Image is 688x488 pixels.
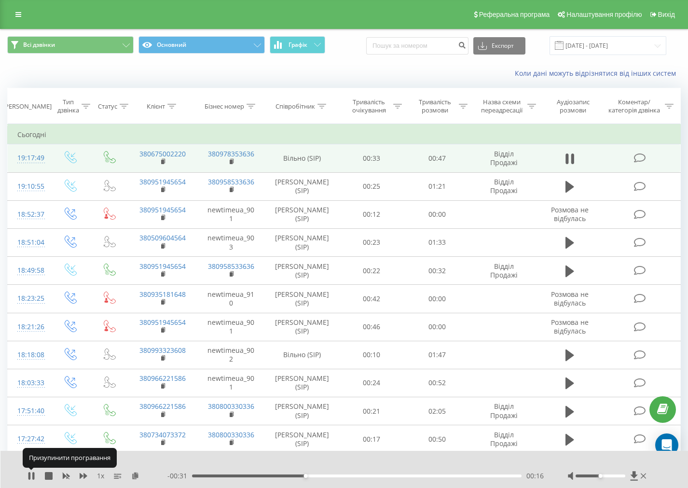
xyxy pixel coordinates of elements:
[97,471,104,481] span: 1 x
[339,285,404,313] td: 00:42
[339,228,404,256] td: 00:23
[339,397,404,425] td: 00:21
[404,200,470,228] td: 00:00
[551,290,589,307] span: Розмова не відбулась
[208,262,254,271] a: 380958533636
[658,11,675,18] span: Вихід
[265,257,339,285] td: [PERSON_NAME] (SIP)
[139,262,186,271] a: 380951945654
[17,430,40,448] div: 17:27:42
[205,102,244,111] div: Бізнес номер
[404,172,470,200] td: 01:21
[197,341,265,369] td: newtimeua_902
[208,177,254,186] a: 380958533636
[208,430,254,439] a: 380800330336
[8,125,681,144] td: Сьогодні
[404,285,470,313] td: 00:00
[479,98,525,114] div: Назва схеми переадресації
[138,36,265,54] button: Основний
[7,36,134,54] button: Всі дзвінки
[339,369,404,397] td: 00:24
[265,313,339,341] td: [PERSON_NAME] (SIP)
[470,172,538,200] td: Відділ Продажі
[147,102,165,111] div: Клієнт
[339,341,404,369] td: 00:10
[265,397,339,425] td: [PERSON_NAME] (SIP)
[265,341,339,369] td: Вільно (SIP)
[366,37,468,55] input: Пошук за номером
[598,474,602,478] div: Accessibility label
[404,369,470,397] td: 00:52
[23,448,117,467] div: Призупинити програвання
[265,172,339,200] td: [PERSON_NAME] (SIP)
[17,177,40,196] div: 19:10:55
[17,318,40,336] div: 18:21:26
[404,425,470,453] td: 00:50
[17,149,40,167] div: 19:17:49
[413,98,456,114] div: Тривалість розмови
[470,257,538,285] td: Відділ Продажі
[167,471,192,481] span: - 00:31
[265,285,339,313] td: [PERSON_NAME] (SIP)
[404,257,470,285] td: 00:32
[139,318,186,327] a: 380951945654
[57,98,79,114] div: Тип дзвінка
[139,346,186,355] a: 380993323608
[17,233,40,252] div: 18:51:04
[470,425,538,453] td: Відділ Продажі
[208,149,254,158] a: 380978353636
[17,374,40,392] div: 18:03:33
[470,144,538,172] td: Відділ Продажі
[339,172,404,200] td: 00:25
[139,149,186,158] a: 380675002220
[551,205,589,223] span: Розмова не відбулась
[139,402,186,411] a: 380966221586
[655,433,678,457] div: Open Intercom Messenger
[139,177,186,186] a: 380951945654
[551,318,589,335] span: Розмова не відбулась
[23,41,55,49] span: Всі дзвінки
[265,228,339,256] td: [PERSON_NAME] (SIP)
[515,69,681,78] a: Коли дані можуть відрізнятися вiд інших систем
[265,200,339,228] td: [PERSON_NAME] (SIP)
[347,98,391,114] div: Тривалість очікування
[470,397,538,425] td: Відділ Продажі
[404,144,470,172] td: 00:47
[404,397,470,425] td: 02:05
[265,425,339,453] td: [PERSON_NAME] (SIP)
[139,205,186,214] a: 380951945654
[139,290,186,299] a: 380935181648
[339,144,404,172] td: 00:33
[339,257,404,285] td: 00:22
[547,98,599,114] div: Аудіозапис розмови
[208,402,254,411] a: 380800330336
[197,369,265,397] td: newtimeua_901
[139,430,186,439] a: 380734073372
[404,341,470,369] td: 01:47
[3,102,52,111] div: [PERSON_NAME]
[606,98,662,114] div: Коментар/категорія дзвінка
[17,346,40,364] div: 18:18:08
[265,144,339,172] td: Вільно (SIP)
[289,42,307,48] span: Графік
[139,233,186,242] a: 380509604564
[270,36,325,54] button: Графік
[404,313,470,341] td: 00:00
[339,313,404,341] td: 00:46
[265,369,339,397] td: [PERSON_NAME] (SIP)
[197,313,265,341] td: newtimeua_901
[566,11,642,18] span: Налаштування профілю
[197,285,265,313] td: newtimeua_910
[17,289,40,308] div: 18:23:25
[197,228,265,256] td: newtimeua_903
[526,471,544,481] span: 00:16
[17,402,40,420] div: 17:51:40
[339,425,404,453] td: 00:17
[98,102,117,111] div: Статус
[473,37,525,55] button: Експорт
[17,205,40,224] div: 18:52:37
[275,102,315,111] div: Співробітник
[339,200,404,228] td: 00:12
[197,200,265,228] td: newtimeua_901
[404,228,470,256] td: 01:33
